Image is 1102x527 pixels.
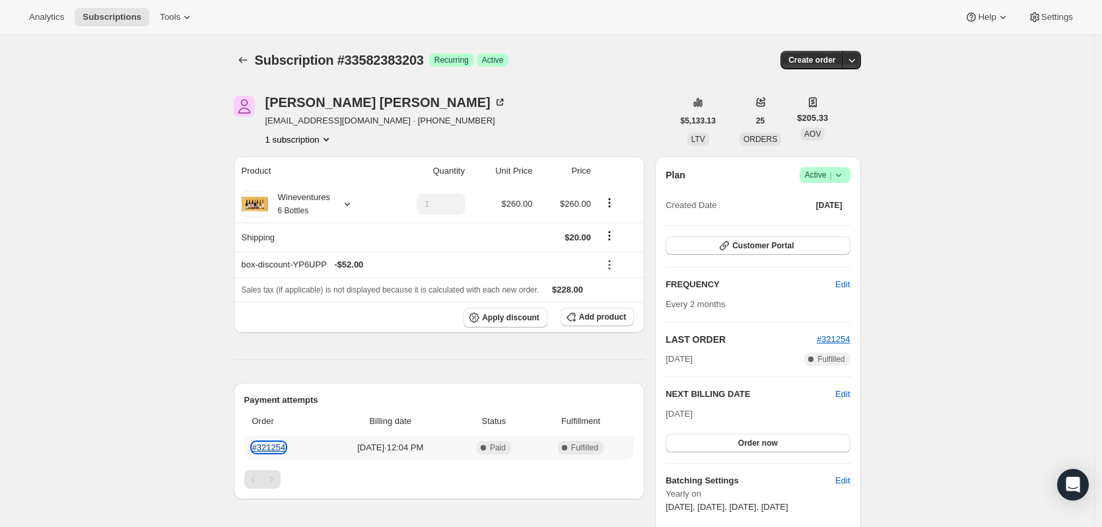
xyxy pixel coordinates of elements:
[666,353,693,366] span: [DATE]
[244,394,635,407] h2: Payment attempts
[957,8,1017,26] button: Help
[743,135,777,144] span: ORDERS
[83,12,141,22] span: Subscriptions
[673,112,724,130] button: $5,133.13
[827,470,858,491] button: Edit
[666,278,835,291] h2: FREQUENCY
[817,333,850,346] button: #321254
[464,308,547,328] button: Apply discount
[732,240,794,251] span: Customer Portal
[502,199,533,209] span: $260.00
[827,274,858,295] button: Edit
[797,112,828,125] span: $205.33
[535,415,626,428] span: Fulfillment
[835,474,850,487] span: Edit
[565,232,591,242] span: $20.00
[835,278,850,291] span: Edit
[469,157,537,186] th: Unit Price
[29,12,64,22] span: Analytics
[788,55,835,65] span: Create order
[681,116,716,126] span: $5,133.13
[255,53,424,67] span: Subscription #33582383203
[234,223,385,252] th: Shipping
[666,299,725,309] span: Every 2 months
[152,8,201,26] button: Tools
[666,487,850,501] span: Yearly on
[268,191,330,217] div: Wineventures
[242,285,539,295] span: Sales tax (if applicable) is not displayed because it is calculated with each new order.
[329,441,453,454] span: [DATE] · 12:04 PM
[75,8,149,26] button: Subscriptions
[748,112,773,130] button: 25
[817,354,844,365] span: Fulfilled
[1020,8,1081,26] button: Settings
[234,51,252,69] button: Subscriptions
[829,170,831,180] span: |
[560,199,591,209] span: $260.00
[244,407,325,436] th: Order
[804,129,821,139] span: AOV
[780,51,843,69] button: Create order
[537,157,596,186] th: Price
[265,114,506,127] span: [EMAIL_ADDRESS][DOMAIN_NAME] · [PHONE_NUMBER]
[561,308,634,326] button: Add product
[334,258,363,271] span: - $52.00
[1057,469,1089,501] div: Open Intercom Messenger
[599,228,620,243] button: Shipping actions
[1041,12,1073,22] span: Settings
[460,415,528,428] span: Status
[835,388,850,401] button: Edit
[252,442,286,452] a: #321254
[278,206,309,215] small: 6 Bottles
[666,236,850,255] button: Customer Portal
[265,96,506,109] div: [PERSON_NAME] [PERSON_NAME]
[242,258,592,271] div: box-discount-YP6UPP
[265,133,333,146] button: Product actions
[666,434,850,452] button: Order now
[384,157,469,186] th: Quantity
[978,12,996,22] span: Help
[805,168,845,182] span: Active
[666,168,685,182] h2: Plan
[599,195,620,210] button: Product actions
[738,438,778,448] span: Order now
[691,135,705,144] span: LTV
[552,285,583,295] span: $228.00
[756,116,765,126] span: 25
[482,312,539,323] span: Apply discount
[490,442,506,453] span: Paid
[160,12,180,22] span: Tools
[666,502,788,512] span: [DATE], [DATE], [DATE], [DATE]
[817,334,850,344] a: #321254
[666,333,817,346] h2: LAST ORDER
[234,96,255,117] span: Kenneth Bencomo
[579,312,626,322] span: Add product
[666,199,716,212] span: Created Date
[482,55,504,65] span: Active
[666,388,835,401] h2: NEXT BILLING DATE
[666,474,835,487] h6: Batching Settings
[666,409,693,419] span: [DATE]
[244,470,635,489] nav: Pagination
[808,196,850,215] button: [DATE]
[234,157,385,186] th: Product
[21,8,72,26] button: Analytics
[329,415,453,428] span: Billing date
[571,442,598,453] span: Fulfilled
[434,55,469,65] span: Recurring
[816,200,843,211] span: [DATE]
